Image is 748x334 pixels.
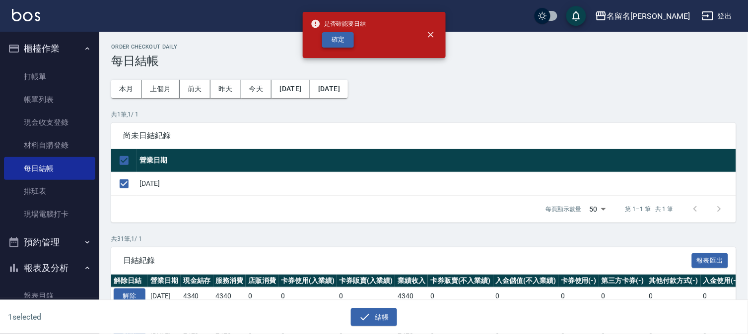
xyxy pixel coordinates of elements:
button: 今天 [241,80,272,98]
button: save [566,6,586,26]
button: 確定 [322,32,354,48]
button: 報表匯出 [692,253,729,269]
button: close [420,24,442,46]
td: 0 [278,287,337,305]
button: 昨天 [210,80,241,98]
td: 0 [646,287,701,305]
button: 報表及分析 [4,255,95,281]
span: 日結紀錄 [123,256,692,266]
td: 0 [701,287,742,305]
span: 尚未日結紀錄 [123,131,724,141]
button: 名留名[PERSON_NAME] [591,6,694,26]
th: 現金結存 [181,275,213,287]
td: 4340 [213,287,246,305]
a: 帳單列表 [4,88,95,111]
td: 4340 [395,287,428,305]
a: 現場電腦打卡 [4,203,95,225]
td: 0 [246,287,278,305]
h6: 1 selected [8,311,185,323]
td: 0 [558,287,599,305]
th: 服務消費 [213,275,246,287]
a: 排班表 [4,180,95,203]
a: 材料自購登錄 [4,134,95,157]
td: 0 [599,287,647,305]
span: 是否確認要日結 [311,19,366,29]
button: 本月 [111,80,142,98]
button: 預約管理 [4,229,95,255]
th: 卡券使用(-) [558,275,599,287]
button: 登出 [698,7,736,25]
a: 現金收支登錄 [4,111,95,134]
th: 店販消費 [246,275,278,287]
p: 每頁顯示數量 [546,205,582,214]
a: 每日結帳 [4,157,95,180]
td: 0 [428,287,493,305]
th: 卡券販賣(不入業績) [428,275,493,287]
button: 前天 [180,80,210,98]
th: 入金使用(-) [701,275,742,287]
th: 營業日期 [137,149,736,172]
td: [DATE] [137,172,736,195]
button: 櫃檯作業 [4,36,95,61]
td: 0 [337,287,396,305]
button: 上個月 [142,80,180,98]
button: 解除 [114,288,145,304]
a: 報表匯出 [692,255,729,265]
td: [DATE] [148,287,181,305]
a: 打帳單 [4,65,95,88]
p: 共 1 筆, 1 / 1 [111,110,736,119]
p: 第 1–1 筆 共 1 筆 [625,205,674,214]
th: 卡券販賣(入業績) [337,275,396,287]
th: 入金儲值(不入業績) [493,275,559,287]
button: [DATE] [272,80,310,98]
th: 業績收入 [395,275,428,287]
button: 結帳 [351,308,397,327]
td: 4340 [181,287,213,305]
p: 共 31 筆, 1 / 1 [111,234,736,243]
th: 其他付款方式(-) [646,275,701,287]
th: 第三方卡券(-) [599,275,647,287]
h2: Order checkout daily [111,44,736,50]
button: [DATE] [310,80,348,98]
th: 營業日期 [148,275,181,287]
td: 0 [493,287,559,305]
th: 卡券使用(入業績) [278,275,337,287]
h3: 每日結帳 [111,54,736,68]
a: 報表目錄 [4,284,95,307]
th: 解除日結 [111,275,148,287]
img: Logo [12,9,40,21]
div: 名留名[PERSON_NAME] [607,10,690,22]
div: 50 [586,196,610,223]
